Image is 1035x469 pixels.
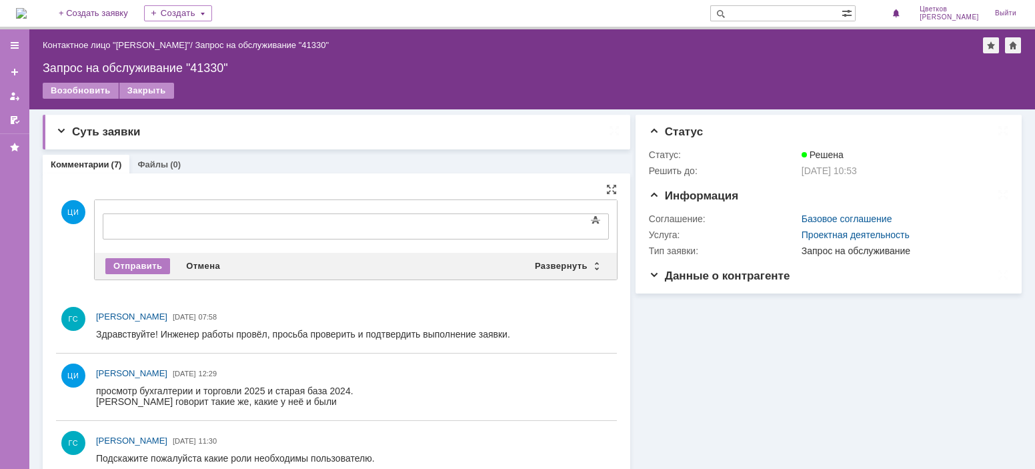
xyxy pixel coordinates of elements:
[170,159,181,169] div: (0)
[173,370,196,378] span: [DATE]
[61,200,85,224] span: ЦИ
[649,213,799,224] div: Соглашение:
[43,40,190,50] a: Контактное лицо "[PERSON_NAME]"
[111,159,122,169] div: (7)
[4,61,25,83] a: Создать заявку
[4,85,25,107] a: Мои заявки
[96,310,167,324] a: [PERSON_NAME]
[802,229,910,240] a: Проектная деятельность
[16,8,27,19] a: Перейти на домашнюю страницу
[1005,37,1021,53] div: Сделать домашней страницей
[802,213,892,224] a: Базовое соглашение
[983,37,999,53] div: Добавить в избранное
[649,246,799,256] div: Тип заявки:
[27,52,467,63] li: AnyDesk 1932873822.
[43,61,1022,75] div: Запрос на обслуживание "41330"
[96,436,167,446] span: [PERSON_NAME]
[96,434,167,448] a: [PERSON_NAME]
[802,165,857,176] span: [DATE] 10:53
[16,8,27,19] img: logo
[842,6,855,19] span: Расширенный поиск
[199,313,217,321] span: 07:58
[195,40,329,50] div: Запрос на обслуживание "41330"
[96,312,167,322] span: [PERSON_NAME]
[51,159,109,169] a: Комментарии
[802,246,1002,256] div: Запрос на обслуживание
[75,125,152,136] span: [PERSON_NAME]
[199,370,217,378] span: 12:29
[27,31,467,41] li: 1С Торговля
[144,5,212,21] div: Создать
[649,229,799,240] div: Услуга:
[588,212,604,228] span: Показать панель инструментов
[4,109,25,131] a: Мои согласования
[606,184,617,195] div: На всю страницу
[199,437,217,445] span: 11:30
[802,149,844,160] span: Решена
[173,313,196,321] span: [DATE]
[649,189,738,202] span: Информация
[920,5,979,13] span: Цветков
[43,40,195,50] div: /
[96,368,167,378] span: [PERSON_NAME]
[649,165,799,176] div: Решить до:
[56,125,140,138] span: Суть заявки
[27,41,467,52] li: 1С бухгалтерия
[173,437,196,445] span: [DATE]
[137,159,168,169] a: Файлы
[998,270,1008,280] div: На всю страницу
[96,367,167,380] a: [PERSON_NAME]
[649,270,790,282] span: Данные о контрагенте
[920,13,979,21] span: [PERSON_NAME]
[998,125,1008,136] div: На всю страницу
[609,125,620,136] div: На всю страницу
[649,149,799,160] div: Статус:
[649,125,703,138] span: Статус
[998,189,1008,200] div: На всю страницу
